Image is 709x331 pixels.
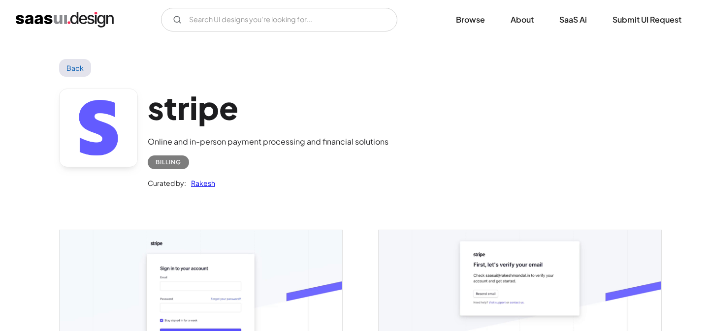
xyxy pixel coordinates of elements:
[186,177,215,189] a: Rakesh
[16,12,114,28] a: home
[499,9,546,30] a: About
[59,59,91,77] a: Back
[601,9,693,30] a: Submit UI Request
[548,9,599,30] a: SaaS Ai
[148,136,388,148] div: Online and in-person payment processing and financial solutions
[161,8,397,31] input: Search UI designs you're looking for...
[148,177,186,189] div: Curated by:
[148,89,388,126] h1: stripe
[444,9,497,30] a: Browse
[161,8,397,31] form: Email Form
[156,156,181,168] div: Billing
